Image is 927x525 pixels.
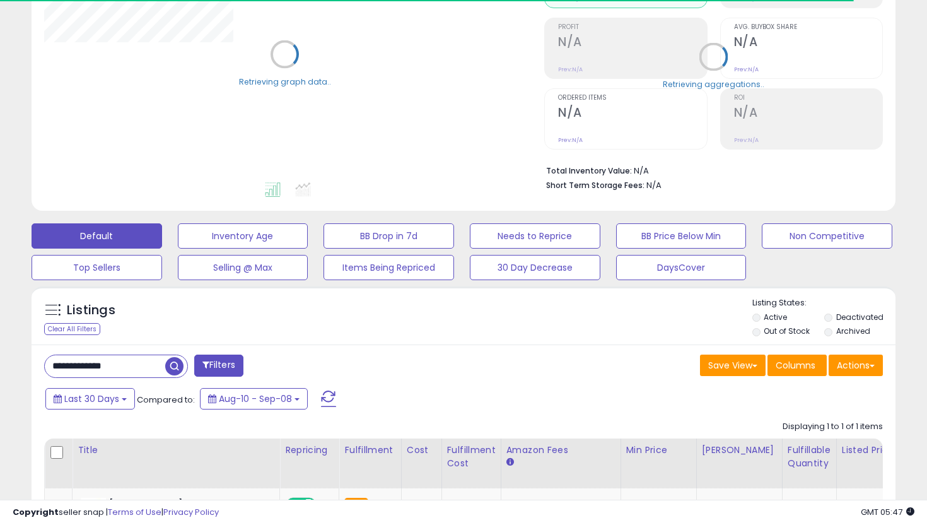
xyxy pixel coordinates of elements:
[239,76,331,87] div: Retrieving graph data..
[470,223,600,249] button: Needs to Reprice
[163,506,219,518] a: Privacy Policy
[616,223,747,249] button: BB Price Below Min
[616,255,747,280] button: DaysCover
[626,444,691,457] div: Min Price
[200,388,308,410] button: Aug-10 - Sep-08
[32,223,162,249] button: Default
[836,326,870,336] label: Archived
[219,392,292,405] span: Aug-10 - Sep-08
[447,444,496,470] div: Fulfillment Cost
[767,355,827,376] button: Columns
[407,444,436,457] div: Cost
[108,506,161,518] a: Terms of Use
[470,255,600,280] button: 30 Day Decrease
[324,255,454,280] button: Items Being Repriced
[13,507,219,519] div: seller snap | |
[702,444,777,457] div: [PERSON_NAME]
[13,506,59,518] strong: Copyright
[506,457,514,468] small: Amazon Fees.
[663,78,764,90] div: Retrieving aggregations..
[45,388,135,410] button: Last 30 Days
[344,444,395,457] div: Fulfillment
[178,223,308,249] button: Inventory Age
[764,326,810,336] label: Out of Stock
[764,312,787,322] label: Active
[194,355,243,377] button: Filters
[78,444,274,457] div: Title
[32,255,162,280] button: Top Sellers
[67,302,115,319] h5: Listings
[788,444,831,470] div: Fulfillable Quantity
[285,444,334,457] div: Repricing
[506,444,615,457] div: Amazon Fees
[762,223,892,249] button: Non Competitive
[836,312,883,322] label: Deactivated
[829,355,883,376] button: Actions
[44,323,100,335] div: Clear All Filters
[752,297,896,309] p: Listing States:
[324,223,454,249] button: BB Drop in 7d
[700,355,766,376] button: Save View
[861,506,914,518] span: 2025-10-9 05:47 GMT
[137,394,195,406] span: Compared to:
[776,359,815,372] span: Columns
[783,421,883,433] div: Displaying 1 to 1 of 1 items
[64,392,119,405] span: Last 30 Days
[178,255,308,280] button: Selling @ Max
